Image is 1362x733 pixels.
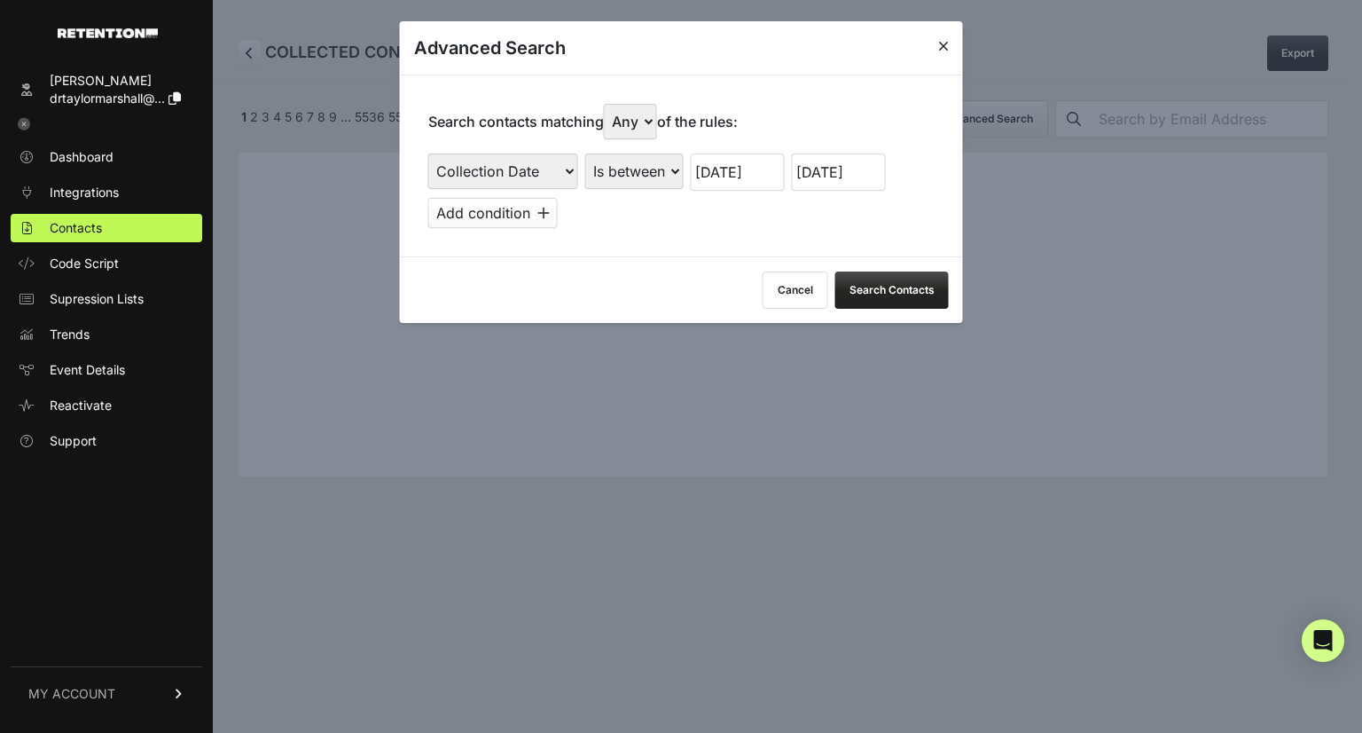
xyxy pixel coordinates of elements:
[835,272,949,309] button: Search Contacts
[11,143,202,171] a: Dashboard
[28,685,115,703] span: MY ACCOUNT
[11,427,202,455] a: Support
[50,148,113,166] span: Dashboard
[50,326,90,343] span: Trends
[428,198,558,228] button: Add condition
[58,28,158,38] img: Retention.com
[50,219,102,237] span: Contacts
[50,361,125,379] span: Event Details
[11,249,202,278] a: Code Script
[50,184,119,201] span: Integrations
[11,356,202,384] a: Event Details
[414,35,566,60] h3: Advanced Search
[428,104,738,139] p: Search contacts matching of the rules:
[11,285,202,313] a: Supression Lists
[11,391,202,420] a: Reactivate
[50,255,119,272] span: Code Script
[50,290,144,308] span: Supression Lists
[763,272,828,309] button: Cancel
[11,666,202,721] a: MY ACCOUNT
[11,178,202,207] a: Integrations
[50,432,97,450] span: Support
[11,67,202,113] a: [PERSON_NAME] drtaylormarshall@...
[1302,619,1344,662] div: Open Intercom Messenger
[50,91,165,106] span: drtaylormarshall@...
[11,214,202,242] a: Contacts
[50,397,112,414] span: Reactivate
[50,72,181,90] div: [PERSON_NAME]
[11,320,202,349] a: Trends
